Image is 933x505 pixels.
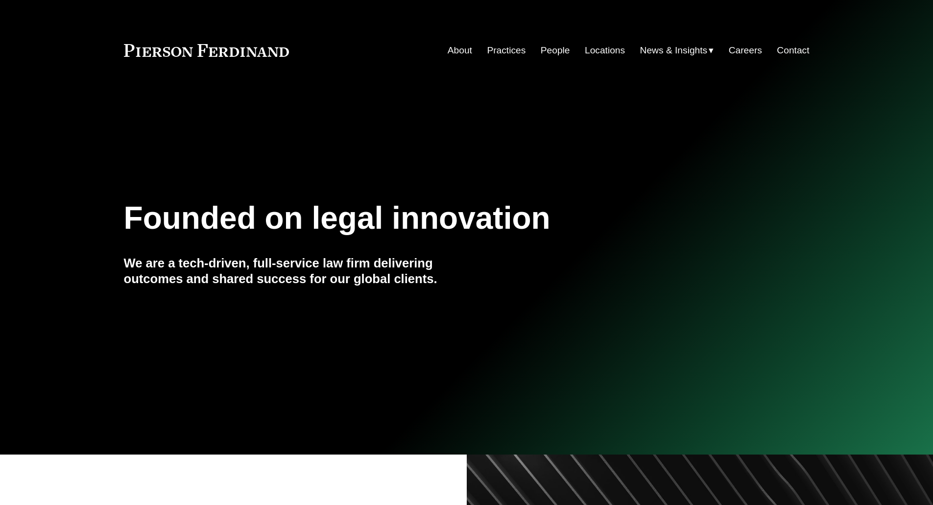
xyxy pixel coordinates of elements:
a: People [541,41,570,60]
a: folder dropdown [640,41,714,60]
span: News & Insights [640,42,708,59]
h1: Founded on legal innovation [124,200,695,236]
a: Practices [487,41,526,60]
a: Locations [585,41,625,60]
a: Careers [729,41,762,60]
a: Contact [777,41,809,60]
a: About [448,41,472,60]
h4: We are a tech-driven, full-service law firm delivering outcomes and shared success for our global... [124,255,467,287]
